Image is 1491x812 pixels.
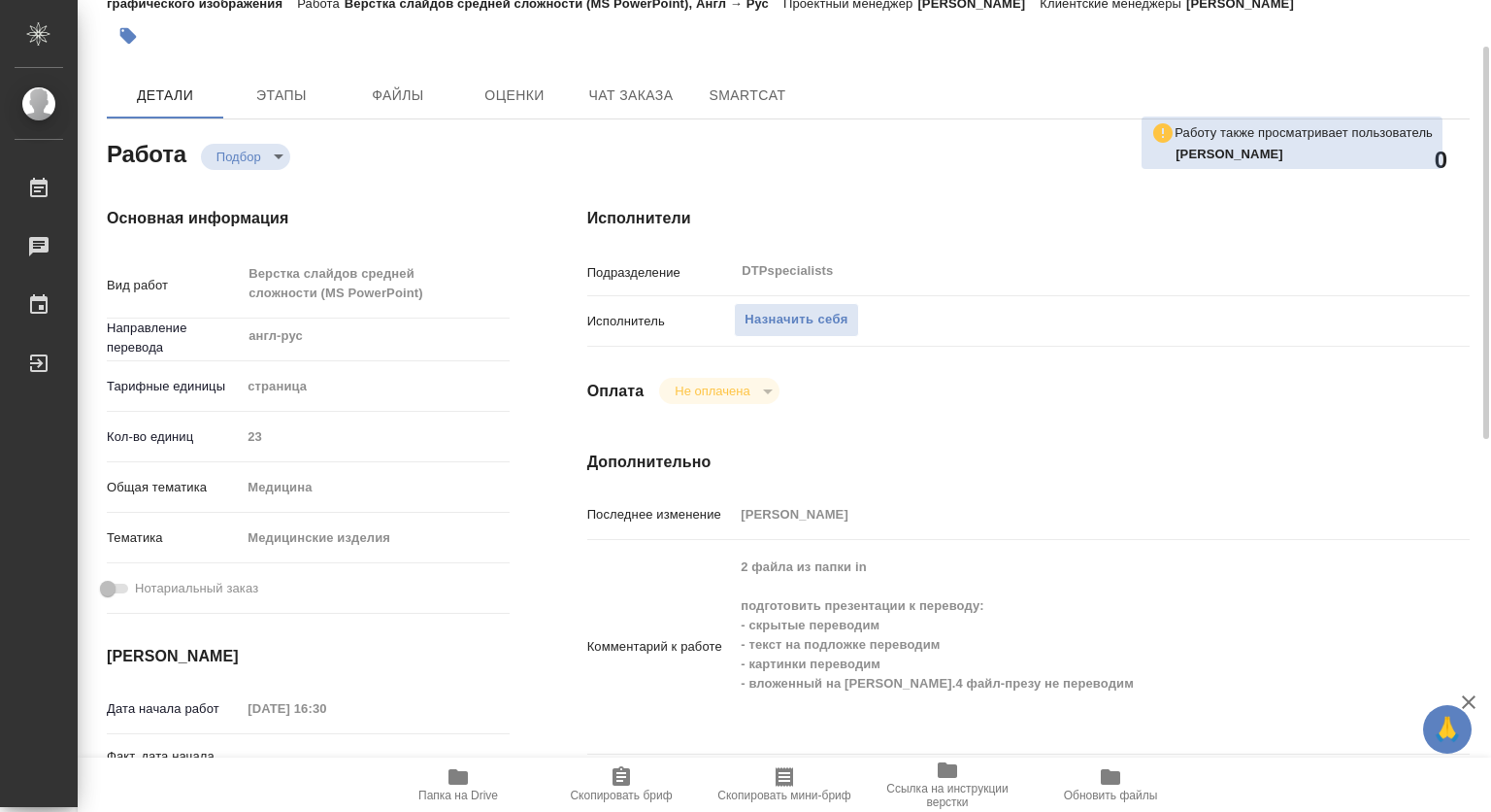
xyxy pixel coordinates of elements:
[241,752,411,780] input: Пустое поле
[201,144,290,170] div: Подбор
[734,551,1396,739] textarea: 2 файла из папки in подготовить презентации к переводу: - скрытые переводим - текст на подложке п...
[241,694,411,723] input: Пустое поле
[468,84,561,108] span: Оценки
[107,15,149,57] button: Добавить тэг
[241,370,509,403] div: страница
[1175,123,1433,143] p: Работу также просматривает пользователь
[745,309,847,331] span: Назначить себя
[107,427,241,447] p: Кол-во единиц
[703,758,866,812] button: Скопировать мини-бриф
[107,645,510,668] h4: [PERSON_NAME]
[1423,705,1472,754] button: 🙏
[418,789,498,802] span: Папка на Drive
[866,758,1029,812] button: Ссылка на инструкции верстки
[717,789,850,802] span: Скопировать мини-бриф
[734,500,1396,528] input: Пустое поле
[107,478,241,497] p: Общая тематика
[235,84,328,108] span: Этапы
[587,451,1470,474] h4: Дополнительно
[1176,147,1283,161] b: [PERSON_NAME]
[701,84,794,108] span: SmartCat
[107,135,186,170] h2: Работа
[587,207,1470,230] h4: Исполнители
[1064,789,1158,802] span: Обновить файлы
[107,319,241,357] p: Направление перевода
[241,423,509,451] input: Пустое поле
[659,378,779,404] div: Подбор
[570,789,672,802] span: Скопировать бриф
[1176,145,1433,164] p: Ганина Анна
[377,758,540,812] button: Папка на Drive
[587,312,735,331] p: Исполнитель
[669,383,755,399] button: Не оплачена
[878,782,1017,809] span: Ссылка на инструкции верстки
[211,149,267,165] button: Подбор
[241,522,509,555] div: Медицинские изделия
[1029,758,1192,812] button: Обновить файлы
[107,207,510,230] h4: Основная информация
[584,84,678,108] span: Чат заказа
[587,380,645,403] h4: Оплата
[118,84,212,108] span: Детали
[587,263,735,283] p: Подразделение
[540,758,703,812] button: Скопировать бриф
[107,377,241,396] p: Тарифные единицы
[241,471,509,504] div: Медицина
[107,528,241,548] p: Тематика
[107,699,241,719] p: Дата начала работ
[734,303,858,337] button: Назначить себя
[107,747,241,786] p: Факт. дата начала работ
[135,579,258,598] span: Нотариальный заказ
[107,276,241,295] p: Вид работ
[1431,709,1464,750] span: 🙏
[587,505,735,524] p: Последнее изменение
[587,637,735,657] p: Комментарий к работе
[351,84,445,108] span: Файлы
